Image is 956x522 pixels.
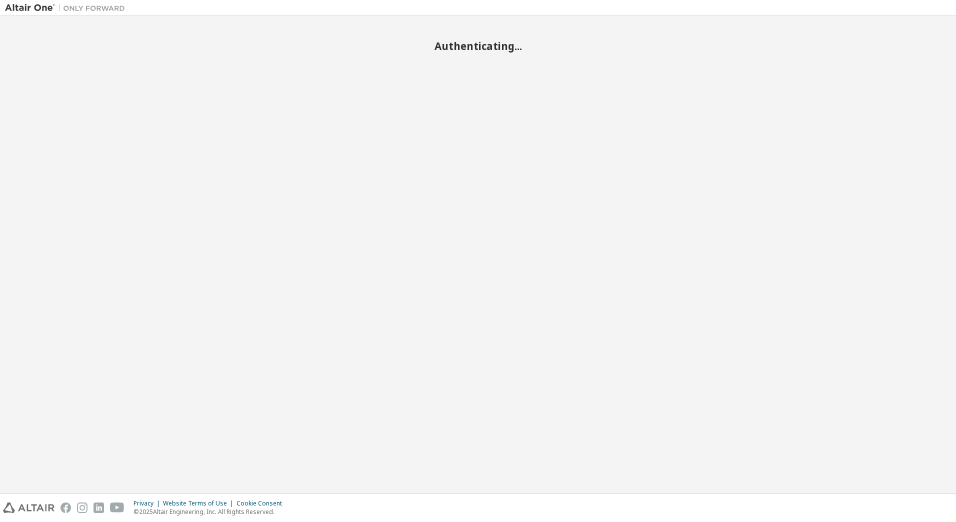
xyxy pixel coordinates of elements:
img: facebook.svg [60,502,71,513]
img: altair_logo.svg [3,502,54,513]
div: Cookie Consent [236,499,288,507]
img: Altair One [5,3,130,13]
img: youtube.svg [110,502,124,513]
img: linkedin.svg [93,502,104,513]
div: Privacy [133,499,163,507]
div: Website Terms of Use [163,499,236,507]
p: © 2025 Altair Engineering, Inc. All Rights Reserved. [133,507,288,516]
h2: Authenticating... [5,39,951,52]
img: instagram.svg [77,502,87,513]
